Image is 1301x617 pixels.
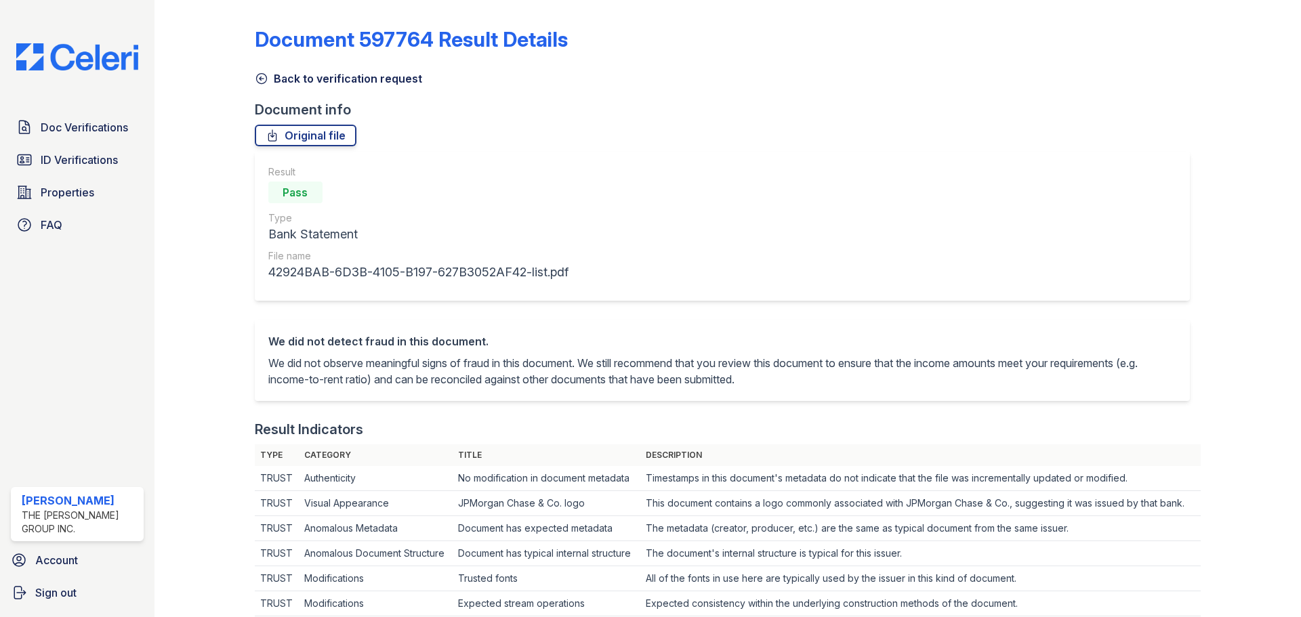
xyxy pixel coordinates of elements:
[41,184,94,200] span: Properties
[5,43,149,70] img: CE_Logo_Blue-a8612792a0a2168367f1c8372b55b34899dd931a85d93a1a3d3e32e68fde9ad4.png
[453,541,640,566] td: Document has typical internal structure
[453,566,640,591] td: Trusted fonts
[299,491,453,516] td: Visual Appearance
[640,466,1201,491] td: Timestamps in this document's metadata do not indicate that the file was incrementally updated or...
[41,217,62,233] span: FAQ
[255,491,299,516] td: TRUST
[11,114,144,141] a: Doc Verifications
[268,182,323,203] div: Pass
[268,263,569,282] div: 42924BAB-6D3B-4105-B197-627B3052AF42-list.pdf
[22,509,138,536] div: The [PERSON_NAME] Group Inc.
[11,211,144,238] a: FAQ
[268,225,569,244] div: Bank Statement
[453,591,640,616] td: Expected stream operations
[22,492,138,509] div: [PERSON_NAME]
[255,591,299,616] td: TRUST
[268,249,569,263] div: File name
[453,444,640,466] th: Title
[453,466,640,491] td: No modification in document metadata
[640,566,1201,591] td: All of the fonts in use here are typically used by the issuer in this kind of document.
[640,541,1201,566] td: The document's internal structure is typical for this issuer.
[453,491,640,516] td: JPMorgan Chase & Co. logo
[255,125,356,146] a: Original file
[640,444,1201,466] th: Description
[35,552,78,568] span: Account
[5,547,149,574] a: Account
[41,152,118,168] span: ID Verifications
[268,355,1176,387] p: We did not observe meaningful signs of fraud in this document. We still recommend that you review...
[35,584,77,601] span: Sign out
[299,541,453,566] td: Anomalous Document Structure
[640,591,1201,616] td: Expected consistency within the underlying construction methods of the document.
[255,27,568,51] a: Document 597764 Result Details
[11,179,144,206] a: Properties
[299,466,453,491] td: Authenticity
[255,100,1201,119] div: Document info
[299,566,453,591] td: Modifications
[268,333,1176,349] div: We did not detect fraud in this document.
[640,516,1201,541] td: The metadata (creator, producer, etc.) are the same as typical document from the same issuer.
[255,466,299,491] td: TRUST
[11,146,144,173] a: ID Verifications
[255,70,422,87] a: Back to verification request
[640,491,1201,516] td: This document contains a logo commonly associated with JPMorgan Chase & Co., suggesting it was is...
[299,516,453,541] td: Anomalous Metadata
[255,516,299,541] td: TRUST
[268,211,569,225] div: Type
[5,579,149,606] a: Sign out
[453,516,640,541] td: Document has expected metadata
[255,541,299,566] td: TRUST
[255,444,299,466] th: Type
[255,420,363,439] div: Result Indicators
[255,566,299,591] td: TRUST
[268,165,569,179] div: Result
[299,591,453,616] td: Modifications
[41,119,128,135] span: Doc Verifications
[299,444,453,466] th: Category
